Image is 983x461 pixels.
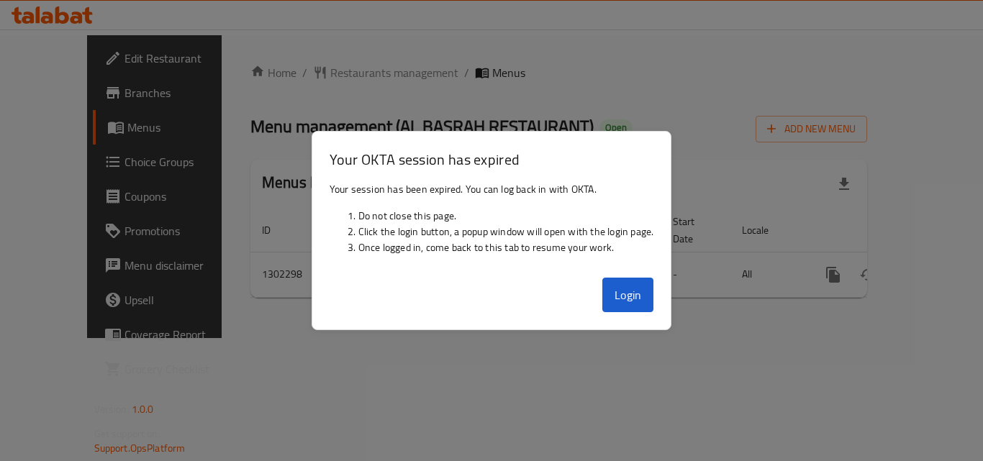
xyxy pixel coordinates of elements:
[602,278,654,312] button: Login
[358,224,654,239] li: Click the login button, a popup window will open with the login page.
[330,149,654,170] h3: Your OKTA session has expired
[312,175,671,272] div: Your session has been expired. You can log back in with OKTA.
[358,208,654,224] li: Do not close this page.
[358,239,654,255] li: Once logged in, come back to this tab to resume your work.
